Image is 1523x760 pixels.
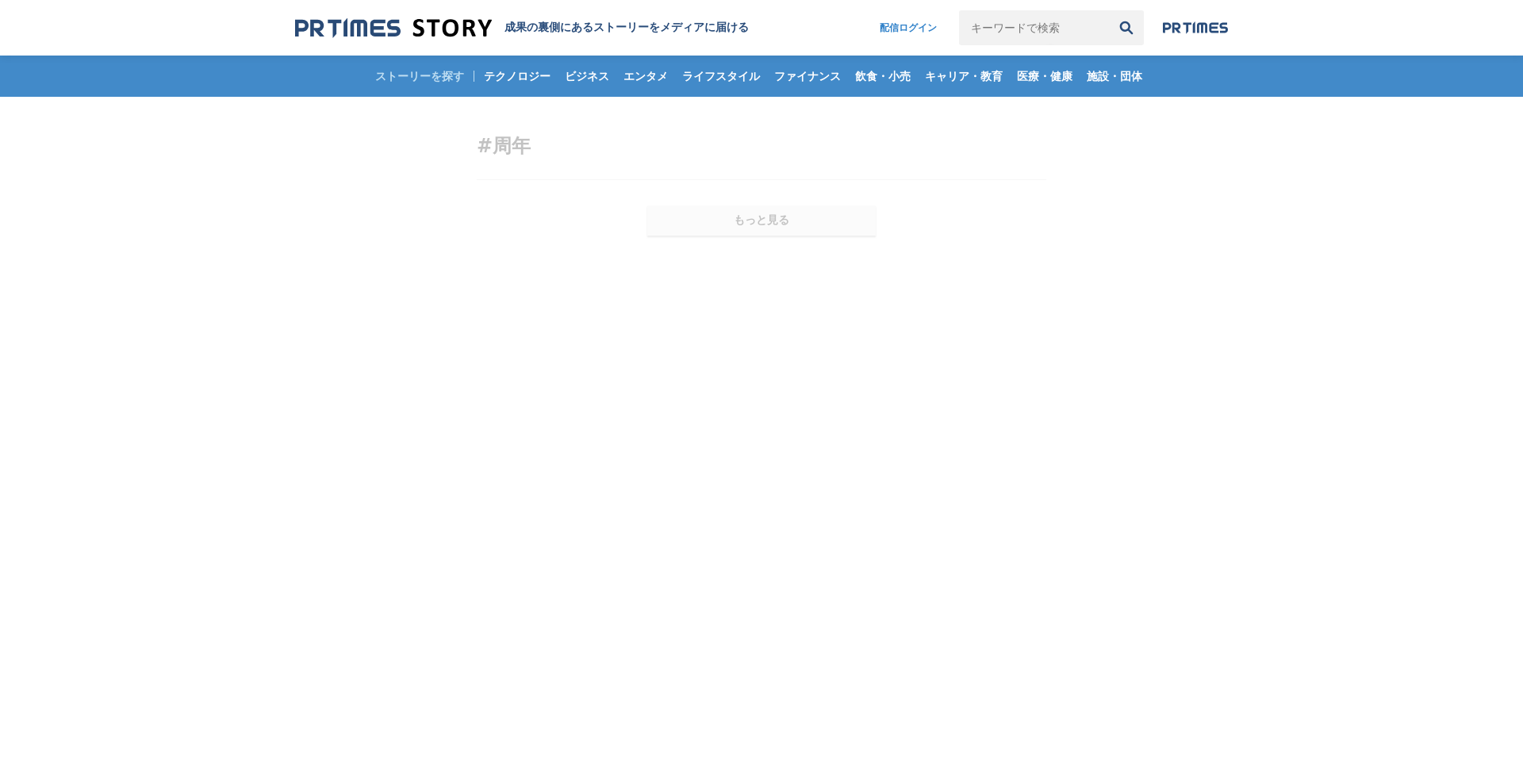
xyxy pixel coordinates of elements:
a: テクノロジー [478,56,557,97]
span: 飲食・小売 [849,69,917,83]
a: 施設・団体 [1080,56,1149,97]
a: 飲食・小売 [849,56,917,97]
a: エンタメ [617,56,674,97]
button: 検索 [1109,10,1144,45]
img: prtimes [1163,21,1228,34]
a: 配信ログイン [864,10,953,45]
a: キャリア・教育 [919,56,1009,97]
img: 成果の裏側にあるストーリーをメディアに届ける [295,17,492,39]
h1: 成果の裏側にあるストーリーをメディアに届ける [504,21,749,35]
a: ライフスタイル [676,56,766,97]
span: ライフスタイル [676,69,766,83]
span: ビジネス [558,69,616,83]
a: 医療・健康 [1011,56,1079,97]
a: ファイナンス [768,56,847,97]
span: 施設・団体 [1080,69,1149,83]
a: ビジネス [558,56,616,97]
a: 成果の裏側にあるストーリーをメディアに届ける 成果の裏側にあるストーリーをメディアに届ける [295,17,749,39]
span: テクノロジー [478,69,557,83]
span: エンタメ [617,69,674,83]
span: ファイナンス [768,69,847,83]
span: 医療・健康 [1011,69,1079,83]
span: キャリア・教育 [919,69,1009,83]
input: キーワードで検索 [959,10,1109,45]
